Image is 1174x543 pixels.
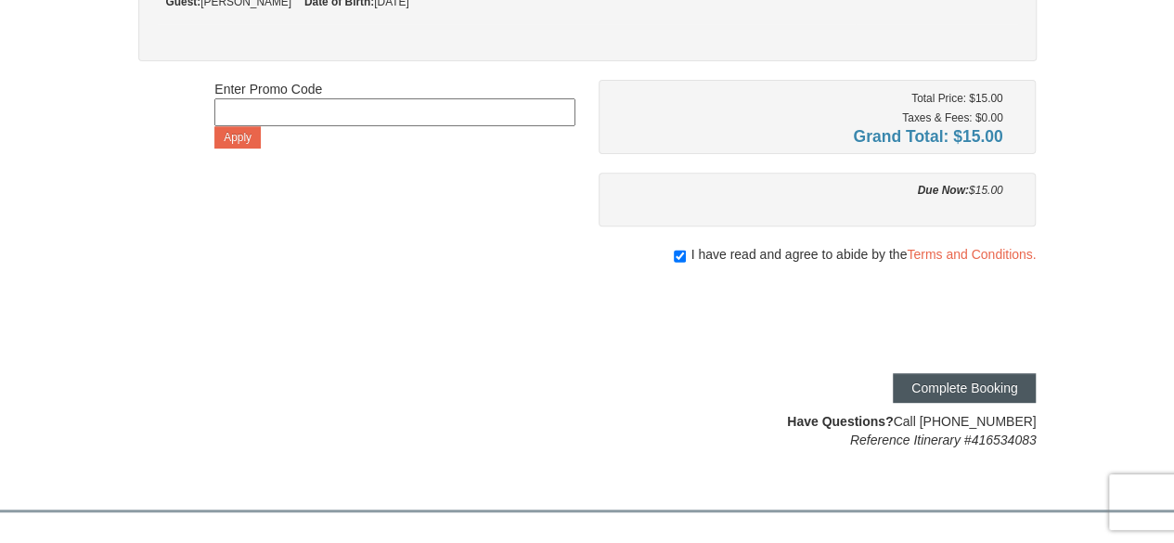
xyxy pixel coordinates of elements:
small: Total Price: $15.00 [911,92,1003,105]
small: Taxes & Fees: $0.00 [902,111,1002,124]
a: Terms and Conditions. [907,247,1036,262]
strong: Have Questions? [787,414,893,429]
iframe: reCAPTCHA [754,282,1036,355]
div: Call [PHONE_NUMBER] [599,412,1037,449]
span: I have read and agree to abide by the [690,245,1036,264]
div: Enter Promo Code [214,80,575,149]
button: Complete Booking [893,373,1036,403]
strong: Due Now: [917,184,968,197]
div: $15.00 [613,181,1003,200]
em: Reference Itinerary #416534083 [850,433,1037,447]
h4: Grand Total: $15.00 [613,127,1003,146]
button: Apply [214,126,261,149]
